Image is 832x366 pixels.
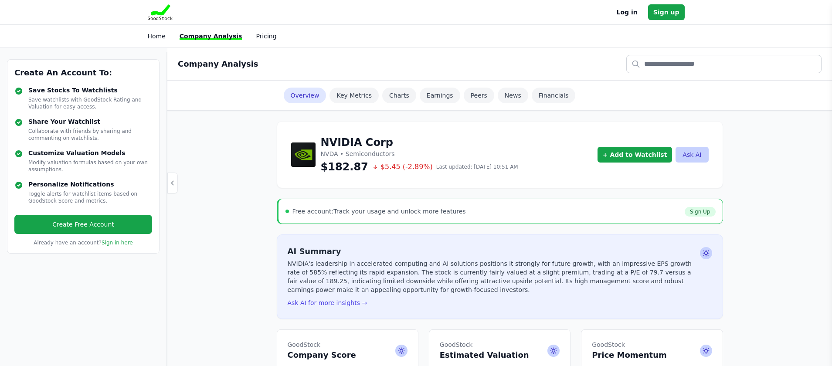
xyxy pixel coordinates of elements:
span: Ask AI [700,345,712,357]
span: Last updated: [DATE] 10:51 AM [436,163,518,170]
a: Pricing [256,33,276,40]
p: Already have an account? [14,239,152,246]
span: GoodStock [288,340,356,349]
h1: NVIDIA Corp [321,136,518,149]
p: NVIDIA's leadership in accelerated computing and AI solutions positions it strongly for future gr... [288,259,696,294]
a: Overview [284,88,326,103]
a: Peers [464,88,494,103]
span: $182.87 [321,160,368,174]
a: Sign up [648,4,685,20]
h2: Price Momentum [592,340,667,361]
p: Modify valuation formulas based on your own assumptions. [28,159,152,173]
button: Ask AI [676,147,708,163]
p: Toggle alerts for watchlist items based on GoodStock Score and metrics. [28,190,152,204]
a: Sign in here [102,240,133,246]
a: Earnings [420,88,460,103]
h2: AI Summary [288,245,696,258]
p: NVDA • Semiconductors [321,149,518,158]
h4: Personalize Notifications [28,180,152,189]
a: Log in [617,7,638,17]
h2: Company Score [288,340,356,361]
span: GoodStock [592,340,667,349]
span: Ask AI [547,345,560,357]
a: Key Metrics [329,88,379,103]
a: + Add to Watchlist [598,147,672,163]
h2: Estimated Valuation [440,340,529,361]
img: NVIDIA Corp Logo [291,142,316,167]
span: $5.45 (-2.89%) [372,162,433,172]
h4: Save Stocks To Watchlists [28,86,152,95]
span: Ask AI [395,345,408,357]
a: Charts [382,88,416,103]
span: GoodStock [440,340,529,349]
button: Ask AI for more insights → [288,298,367,307]
h2: Company Analysis [178,58,258,70]
div: Track your usage and unlock more features [292,207,466,216]
a: Home [148,33,166,40]
img: Goodstock Logo [148,4,173,20]
p: Collaborate with friends by sharing and commenting on watchlists. [28,128,152,142]
span: Free account: [292,208,334,215]
a: Financials [532,88,576,103]
span: Ask AI [700,247,712,259]
h3: Create An Account To: [14,67,152,79]
a: Create Free Account [14,215,152,234]
a: Company Analysis [180,33,242,40]
h4: Customize Valuation Models [28,149,152,157]
h4: Share Your Watchlist [28,117,152,126]
a: Sign Up [685,207,715,217]
a: News [498,88,528,103]
p: Save watchlists with GoodStock Rating and Valuation for easy access. [28,96,152,110]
